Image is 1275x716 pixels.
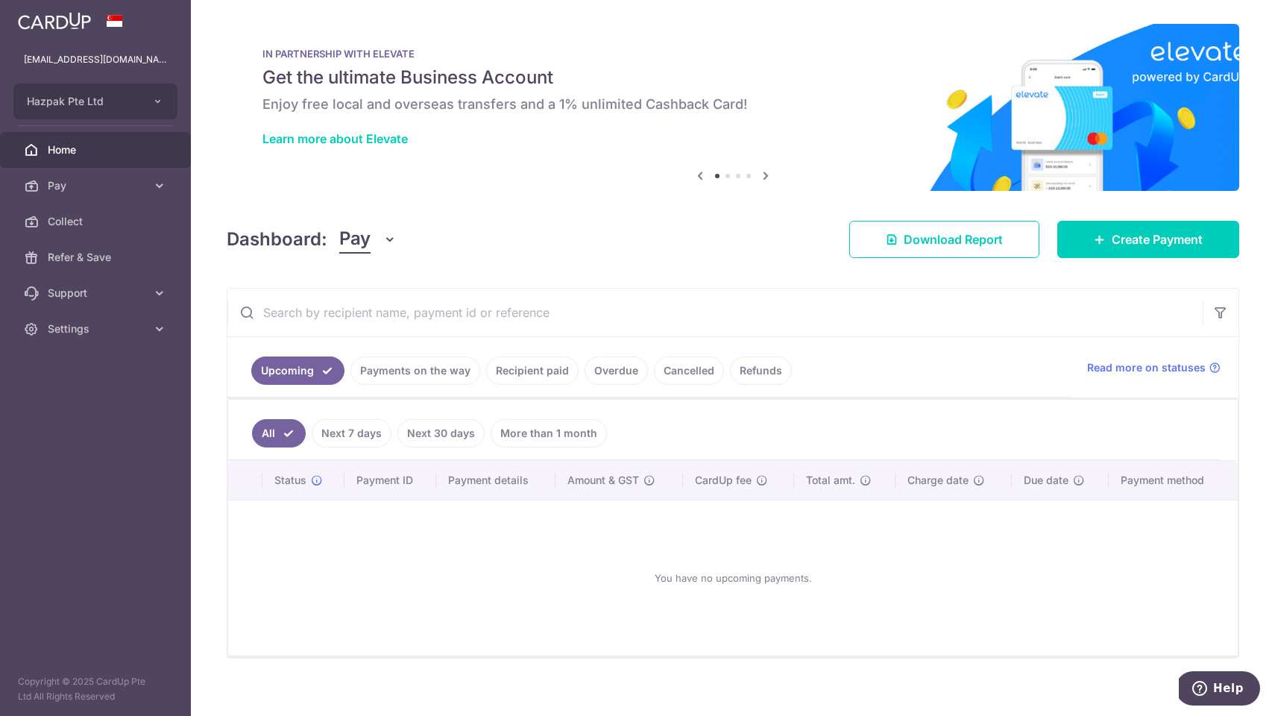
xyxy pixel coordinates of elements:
[48,321,146,336] span: Settings
[1112,230,1203,248] span: Create Payment
[48,286,146,301] span: Support
[227,24,1239,191] img: Renovation banner
[397,419,485,447] a: Next 30 days
[262,131,408,146] a: Learn more about Elevate
[262,66,1203,89] h5: Get the ultimate Business Account
[18,12,91,30] img: CardUp
[436,461,555,500] th: Payment details
[1087,360,1206,375] span: Read more on statuses
[48,214,146,229] span: Collect
[567,473,639,488] span: Amount & GST
[1087,360,1221,375] a: Read more on statuses
[1179,671,1260,709] iframe: Opens a widget where you can find more information
[246,512,1220,644] div: You have no upcoming payments.
[1109,461,1238,500] th: Payment method
[262,48,1203,60] p: IN PARTNERSHIP WITH ELEVATE
[585,357,648,385] a: Overdue
[344,461,436,500] th: Payment ID
[27,94,137,109] span: Hazpak Pte Ltd
[274,473,306,488] span: Status
[486,357,579,385] a: Recipient paid
[13,84,177,119] button: Hazpak Pte Ltd
[1024,473,1068,488] span: Due date
[251,357,344,385] a: Upcoming
[907,473,969,488] span: Charge date
[227,289,1203,336] input: Search by recipient name, payment id or reference
[730,357,792,385] a: Refunds
[491,419,607,447] a: More than 1 month
[48,178,146,193] span: Pay
[849,221,1039,258] a: Download Report
[252,419,306,447] a: All
[1057,221,1239,258] a: Create Payment
[339,225,397,254] button: Pay
[654,357,724,385] a: Cancelled
[904,230,1003,248] span: Download Report
[312,419,391,447] a: Next 7 days
[24,52,167,67] p: [EMAIL_ADDRESS][DOMAIN_NAME]
[339,225,371,254] span: Pay
[806,473,855,488] span: Total amt.
[695,473,752,488] span: CardUp fee
[48,142,146,157] span: Home
[48,250,146,265] span: Refer & Save
[227,226,327,253] h4: Dashboard:
[262,95,1203,113] h6: Enjoy free local and overseas transfers and a 1% unlimited Cashback Card!
[350,357,480,385] a: Payments on the way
